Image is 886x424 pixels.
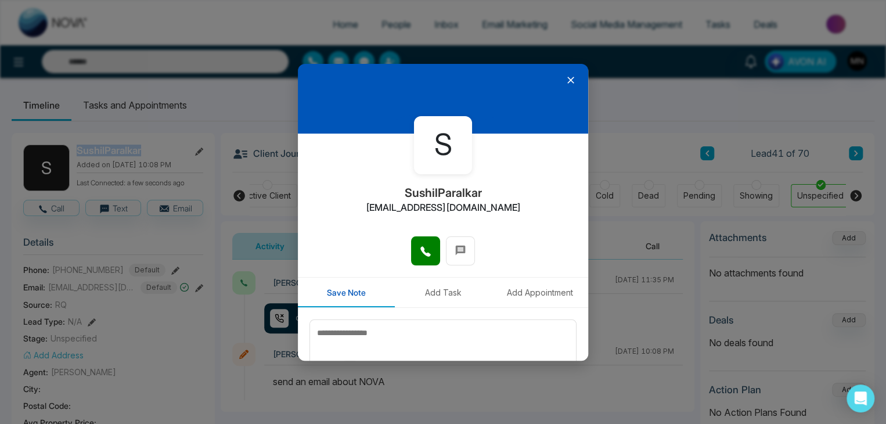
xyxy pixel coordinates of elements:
[434,123,452,167] span: S
[298,278,395,307] button: Save Note
[491,278,588,307] button: Add Appointment
[395,278,492,307] button: Add Task
[847,385,874,412] div: Open Intercom Messenger
[366,202,521,213] h2: [EMAIL_ADDRESS][DOMAIN_NAME]
[405,186,482,200] h2: SushilParalkar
